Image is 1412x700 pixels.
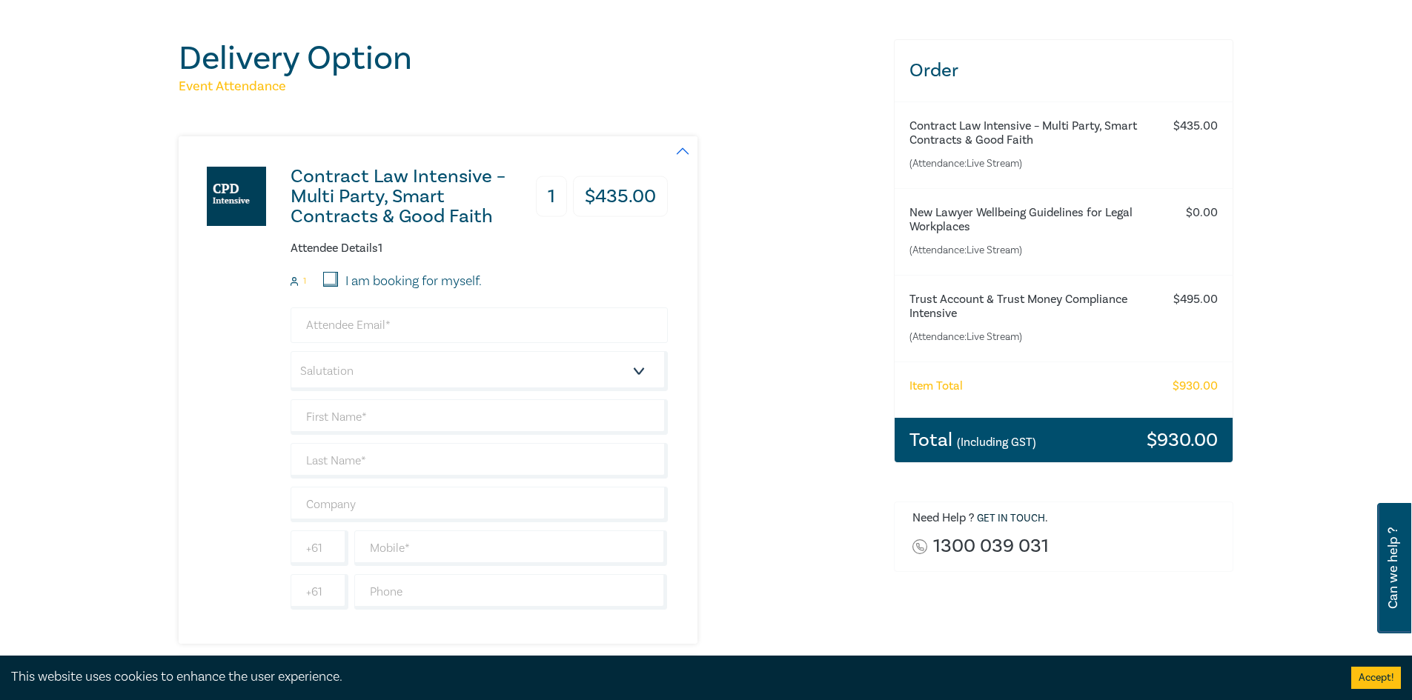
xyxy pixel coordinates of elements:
[291,241,668,256] h6: Attendee Details 1
[912,511,1222,526] h6: Need Help ? .
[291,399,668,435] input: First Name*
[909,379,963,393] h6: Item Total
[303,276,306,287] small: 1
[179,39,876,78] h1: Delivery Option
[536,176,567,217] h3: 1
[573,176,668,217] h3: $ 435.00
[354,530,668,566] input: Mobile*
[291,530,348,566] input: +61
[1351,667,1401,689] button: Accept cookies
[291,307,668,343] input: Attendee Email*
[1386,512,1400,624] span: Can we help ?
[909,243,1159,258] small: (Attendance: Live Stream )
[291,574,348,610] input: +61
[909,206,1159,234] h6: New Lawyer Wellbeing Guidelines for Legal Workplaces
[207,167,266,226] img: Contract Law Intensive – Multi Party, Smart Contracts & Good Faith
[1173,119,1218,133] h6: $ 435.00
[291,167,534,227] h3: Contract Law Intensive – Multi Party, Smart Contracts & Good Faith
[11,667,1329,687] div: This website uses cookies to enhance the user experience.
[957,435,1036,450] small: (Including GST)
[1173,379,1218,393] h6: $ 930.00
[977,512,1045,525] a: Get in touch
[291,487,668,522] input: Company
[895,40,1233,101] h3: Order
[1147,430,1218,450] h3: $ 930.00
[1186,206,1218,220] h6: $ 0.00
[345,272,482,291] label: I am booking for myself.
[909,430,1036,450] h3: Total
[909,156,1159,171] small: (Attendance: Live Stream )
[909,330,1159,344] small: (Attendance: Live Stream )
[291,443,668,479] input: Last Name*
[909,293,1159,321] h6: Trust Account & Trust Money Compliance Intensive
[909,119,1159,147] h6: Contract Law Intensive – Multi Party, Smart Contracts & Good Faith
[1173,293,1218,307] h6: $ 495.00
[179,78,876,96] h5: Event Attendance
[933,536,1049,556] a: 1300 039 031
[354,574,668,610] input: Phone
